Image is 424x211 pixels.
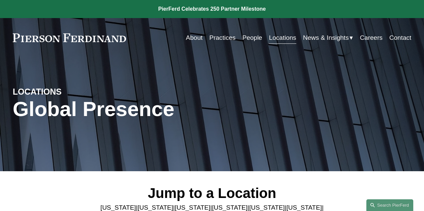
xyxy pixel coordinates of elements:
[303,32,349,43] span: News & Insights
[138,204,173,211] a: [US_STATE]
[212,204,248,211] a: [US_STATE]
[96,185,328,202] h2: Jump to a Location
[286,204,322,211] a: [US_STATE]
[360,31,383,44] a: Careers
[13,87,112,97] h4: LOCATIONS
[101,204,136,211] a: [US_STATE]
[13,97,279,121] h1: Global Presence
[366,199,413,211] a: Search this site
[249,204,285,211] a: [US_STATE]
[303,31,353,44] a: folder dropdown
[269,31,296,44] a: Locations
[389,31,412,44] a: Contact
[186,31,203,44] a: About
[242,31,262,44] a: People
[209,31,236,44] a: Practices
[175,204,210,211] a: [US_STATE]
